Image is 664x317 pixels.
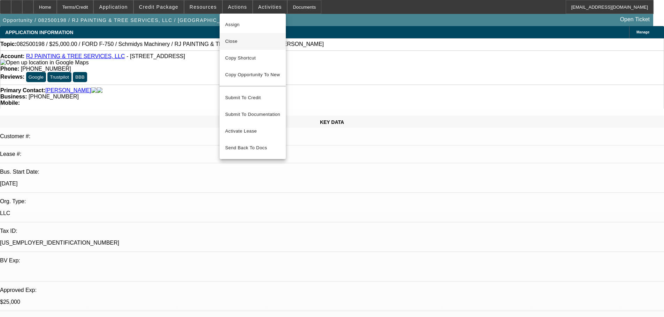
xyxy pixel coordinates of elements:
span: Submit To Documentation [225,110,280,119]
span: Copy Opportunity To New [225,72,280,77]
span: Assign [225,21,280,29]
span: Submit To Credit [225,94,280,102]
span: Close [225,37,280,46]
span: Send Back To Docs [225,144,280,152]
span: Copy Shortcut [225,54,280,62]
span: Activate Lease [225,127,280,135]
